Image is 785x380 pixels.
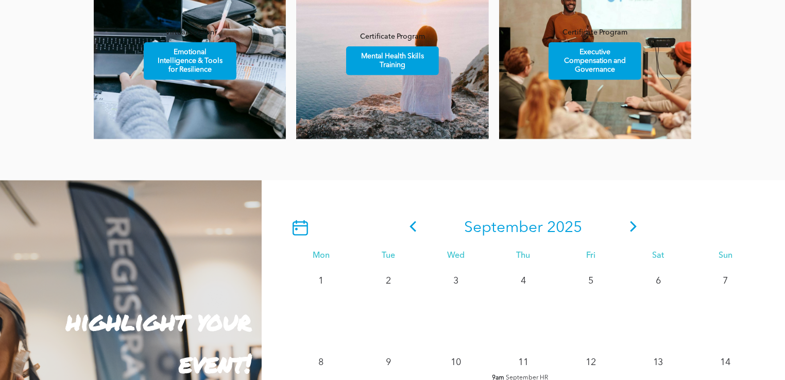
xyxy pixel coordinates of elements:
div: Thu [490,251,557,261]
a: Mental Health Skills Training [346,46,439,75]
div: Sat [624,251,692,261]
p: 4 [514,272,533,290]
p: 5 [582,272,600,290]
div: Mon [287,251,355,261]
p: 12 [582,353,600,372]
p: 10 [447,353,465,372]
div: Tue [355,251,422,261]
p: 6 [649,272,668,290]
span: September [464,220,543,236]
a: Executive Compensation and Governance [549,42,641,80]
span: Executive Compensation and Governance [550,43,640,79]
div: Sun [692,251,759,261]
span: Mental Health Skills Training [348,47,437,75]
div: Fri [557,251,624,261]
p: 8 [312,353,330,372]
p: 1 [312,272,330,290]
p: 11 [514,353,533,372]
p: 7 [716,272,735,290]
span: Emotional Intelligence & Tools for Resilience [145,43,234,79]
p: 2 [379,272,398,290]
p: 3 [447,272,465,290]
div: Wed [422,251,490,261]
p: 13 [649,353,668,372]
a: Emotional Intelligence & Tools for Resilience [144,42,236,80]
p: 14 [716,353,735,372]
span: 2025 [547,220,582,236]
p: 9 [379,353,398,372]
